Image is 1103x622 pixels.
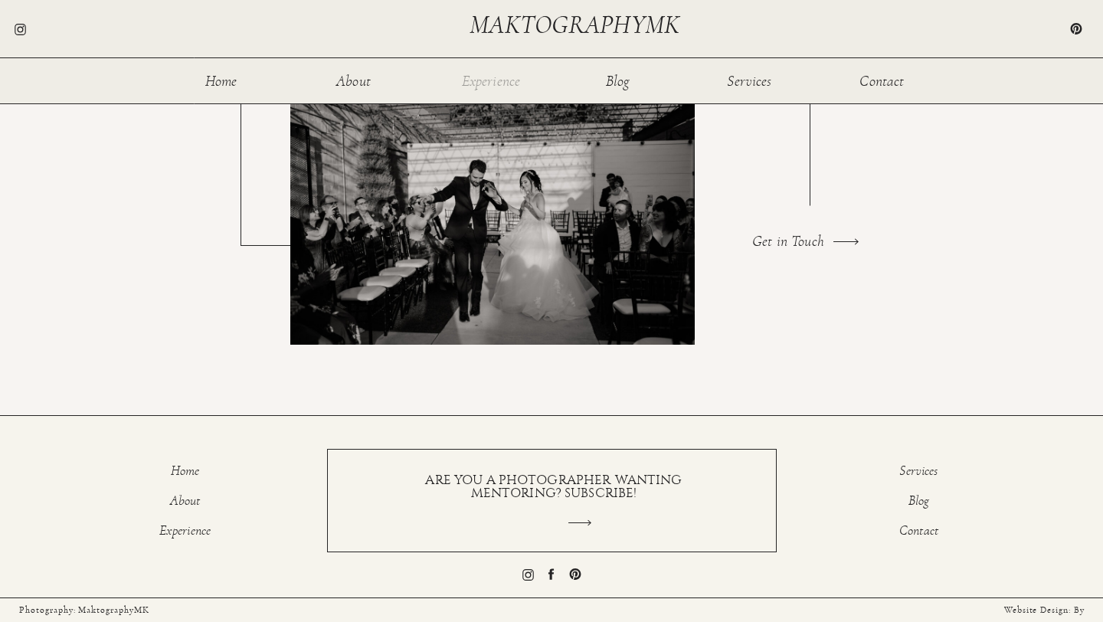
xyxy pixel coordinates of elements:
[19,602,188,614] a: Photography: MaktographyMK
[416,473,692,486] a: ARE YOU A PHOTOGRAPHER WANTING MENTORING? SUBSCRIBE!
[137,494,233,512] a: About
[725,74,774,87] a: Services
[871,494,967,512] a: Blog
[857,74,907,87] a: Contact
[329,74,378,87] a: About
[752,234,830,247] a: Get in Touch
[460,74,522,87] a: Experience
[196,74,246,87] a: Home
[137,524,233,542] a: Experience
[593,74,643,87] a: Blog
[470,12,686,38] a: maktographymk
[871,524,967,542] a: Contact
[947,602,1085,614] a: Website Design: By [PERSON_NAME]
[137,464,233,483] a: Home
[871,464,967,483] a: Services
